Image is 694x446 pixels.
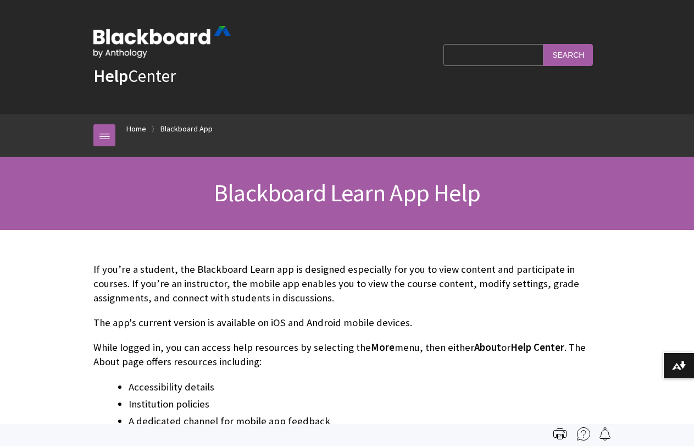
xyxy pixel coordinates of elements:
[129,414,601,429] li: A dedicated channel for mobile app feedback
[93,316,601,330] p: The app's current version is available on iOS and Android mobile devices.
[474,341,501,354] span: About
[160,122,213,136] a: Blackboard App
[129,379,601,395] li: Accessibility details
[93,26,231,58] img: Blackboard by Anthology
[93,65,176,87] a: HelpCenter
[126,122,146,136] a: Home
[543,44,593,65] input: Search
[129,397,601,412] li: Institution policies
[93,262,601,306] p: If you’re a student, the Blackboard Learn app is designed especially for you to view content and ...
[371,341,395,354] span: More
[93,65,128,87] strong: Help
[93,340,601,369] p: While logged in, you can access help resources by selecting the menu, then either or . The About ...
[214,178,480,208] span: Blackboard Learn App Help
[510,341,564,354] span: Help Center
[598,427,612,441] img: Follow this page
[577,427,590,441] img: More help
[553,427,567,441] img: Print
